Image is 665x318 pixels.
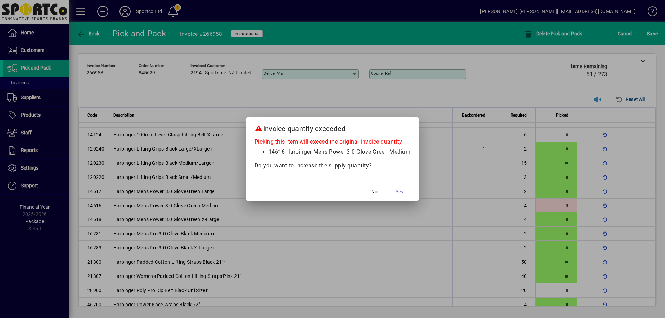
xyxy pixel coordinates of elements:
button: Yes [388,185,410,198]
div: Do you want to increase the supply quantity? [255,162,411,170]
span: No [371,188,378,196]
div: Picking this item will exceed the original invoice quantity [255,138,411,148]
span: Yes [396,188,403,196]
h2: Invoice quantity exceeded [246,117,419,137]
button: No [363,185,385,198]
li: 14616 Harbinger Mens Power 3.0 Glove Green Medium [268,148,411,156]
